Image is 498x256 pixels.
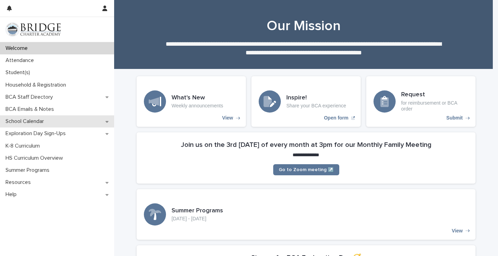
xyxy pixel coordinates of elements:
[172,207,223,215] h3: Summer Programs
[181,141,432,149] h2: Join us on the 3rd [DATE] of every month at 3pm for our Monthly Family Meeting
[6,23,61,36] img: V1C1m3IdTEidaUdm9Hs0
[3,143,45,149] p: K-8 Curriculum
[3,82,72,88] p: Household & Registration
[172,94,223,102] h3: What's New
[137,189,476,240] a: View
[401,91,468,99] h3: Request
[3,130,71,137] p: Exploration Day Sign-Ups
[134,18,473,34] h1: Our Mission
[3,69,36,76] p: Student(s)
[324,115,349,121] p: Open form
[137,76,246,127] a: View
[3,155,68,161] p: HS Curriculum Overview
[172,103,223,109] p: Weekly announcements
[3,45,33,52] p: Welcome
[3,106,59,113] p: BCA Emails & Notes
[279,167,334,172] span: Go to Zoom meeting ↗️
[251,76,361,127] a: Open form
[3,57,39,64] p: Attendance
[222,115,233,121] p: View
[452,228,463,234] p: View
[366,76,476,127] a: Submit
[3,118,49,125] p: School Calendar
[401,100,468,112] p: for reimbursement or BCA order
[446,115,463,121] p: Submit
[286,103,346,109] p: Share your BCA experience
[3,191,22,198] p: Help
[3,167,55,174] p: Summer Programs
[3,179,36,186] p: Resources
[273,164,339,175] a: Go to Zoom meeting ↗️
[286,94,346,102] h3: Inspire!
[172,216,223,222] p: [DATE] - [DATE]
[3,94,58,100] p: BCA Staff Directory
